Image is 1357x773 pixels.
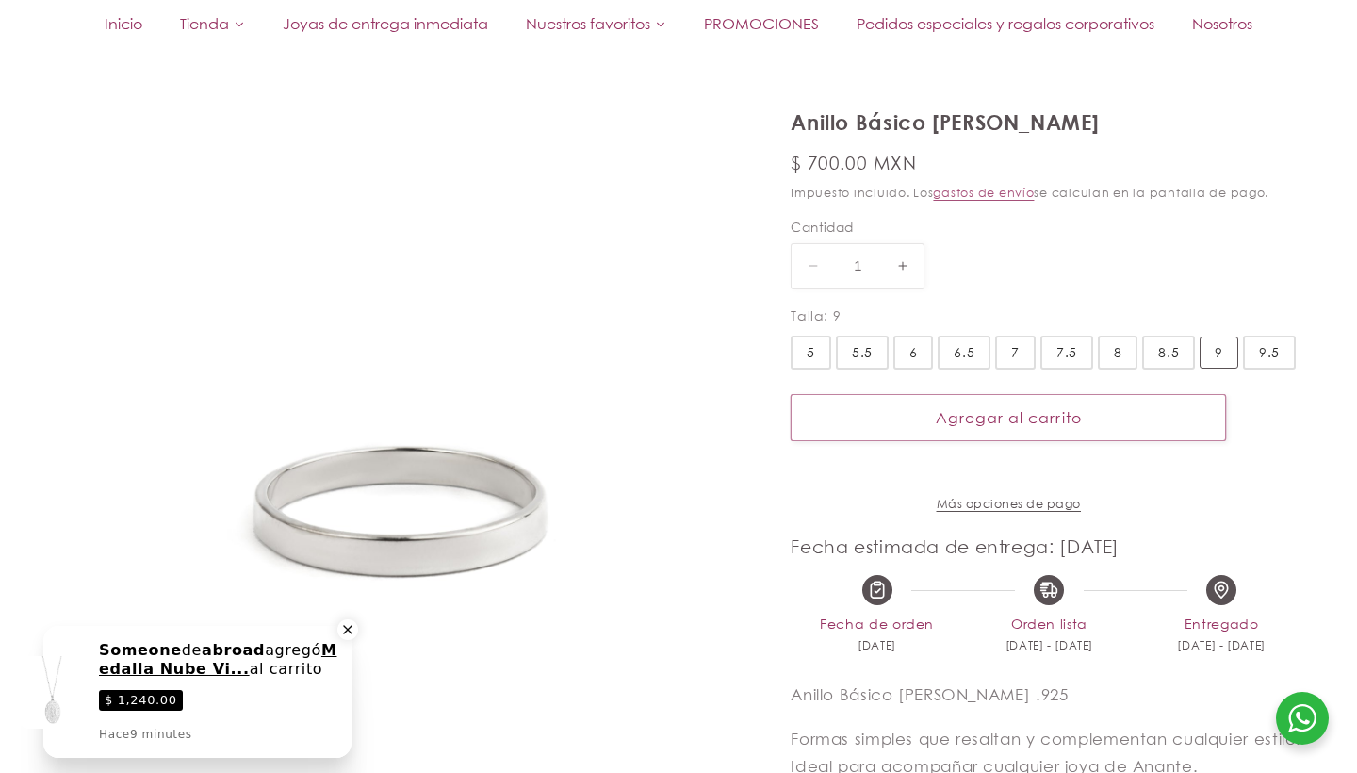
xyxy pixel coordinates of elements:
div: : 9 [824,304,841,328]
span: Entregado [1136,613,1308,635]
div: 6.5 [954,342,974,363]
span: Nuestros favoritos [526,13,650,34]
span: [DATE] - [DATE] [1177,635,1265,656]
div: 9 [1215,342,1223,363]
img: ImagePreview [15,656,88,729]
a: Inicio [86,9,161,38]
span: 9 [130,728,138,741]
span: [DATE] [858,635,896,656]
span: Inicio [105,13,142,34]
span: Fecha de orden [791,613,963,635]
span: Tienda [180,13,229,34]
span: Medalla Nube Vi... [99,641,336,678]
div: 9.5 [1259,342,1280,363]
span: PROMOCIONES [704,13,819,34]
div: Close a notification [337,619,358,640]
span: minutes [142,728,192,741]
label: Cantidad [791,218,1226,237]
button: Agregar al carrito [791,394,1226,440]
span: abroad [202,641,265,659]
a: Más opciones de pago [791,495,1226,513]
a: Nuestros favoritos [507,9,685,38]
div: Impuesto incluido. Los se calculan en la pantalla de pago. [791,183,1307,203]
a: gastos de envío [933,185,1034,200]
span: Nosotros [1192,13,1252,34]
span: Someone [99,641,182,659]
span: Orden lista [963,613,1136,635]
div: 6 [909,342,918,363]
a: Joyas de entrega inmediata [264,9,507,38]
p: Anillo Básico [PERSON_NAME] .925 [791,681,1307,709]
a: Pedidos especiales y regalos corporativos [838,9,1173,38]
div: Talla [791,304,824,328]
div: 5 [807,342,815,363]
div: 7 [1011,342,1020,363]
span: [DATE] - [DATE] [1005,635,1093,656]
span: Joyas de entrega inmediata [283,13,488,34]
div: Hace [99,726,192,743]
h3: Fecha estimada de entrega: [DATE] [791,536,1307,560]
div: de agregó al carrito [99,641,340,679]
span: $ 700.00 MXN [791,151,917,177]
div: 8 [1114,342,1122,363]
h1: Anillo Básico [PERSON_NAME] [791,109,1307,137]
a: Nosotros [1173,9,1271,38]
div: 7.5 [1056,342,1077,363]
span: Pedidos especiales y regalos corporativos [857,13,1154,34]
span: $ 1,240.00 [99,690,183,711]
div: 5.5 [852,342,873,363]
a: PROMOCIONES [685,9,838,38]
a: Tienda [161,9,264,38]
div: 8.5 [1158,342,1179,363]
